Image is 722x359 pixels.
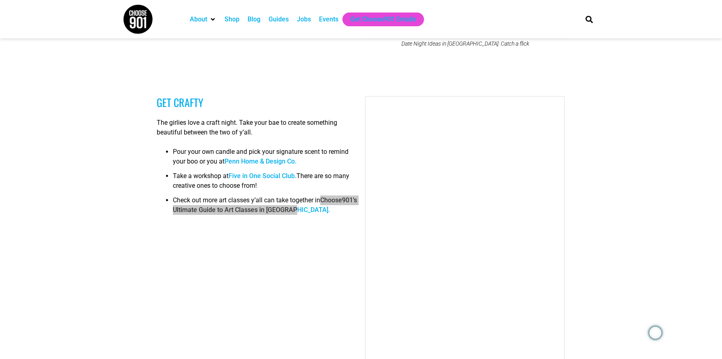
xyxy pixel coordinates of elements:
a: Five in One Social Club. [229,172,296,180]
li: Check out more art classes y’all can take together in [173,195,357,220]
nav: Main nav [186,13,572,26]
a: Get Choose901 Emails [351,15,416,24]
li: Take a workshop at There are so many creative ones to choose from! [173,171,357,195]
figcaption: Date Night Ideas in [GEOGRAPHIC_DATA]: Catch a flick [365,40,565,47]
h3: Get crafty [157,96,357,109]
div: About [186,13,220,26]
a: Choose901’s Ultimate Guide to Art Classes in [GEOGRAPHIC_DATA]. [173,196,357,214]
a: Jobs [297,15,311,24]
a: About [190,15,207,24]
div: Search [583,13,596,26]
a: Shop [225,15,239,24]
a: Penn Home & Design Co. [225,157,296,165]
a: Events [319,15,338,24]
a: Blog [248,15,260,24]
li: Pour your own candle and pick your signature scent to remind your boo or you at [173,147,357,171]
a: Guides [269,15,289,24]
p: The girlies love a craft night. Take your bae to create something beautiful between the two of y’... [157,118,357,137]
